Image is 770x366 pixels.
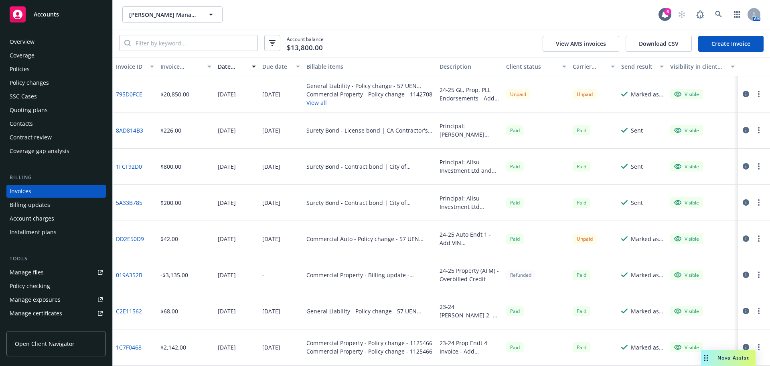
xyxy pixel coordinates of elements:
a: 5A33B785 [116,198,142,207]
div: $68.00 [160,307,178,315]
div: [DATE] [262,162,280,171]
div: Paid [506,234,524,244]
a: Policy checking [6,280,106,292]
span: $13,800.00 [287,43,323,53]
div: Send result [621,62,655,71]
span: Open Client Navigator [15,339,75,348]
div: - [262,271,264,279]
div: Commercial Property - Policy change - 1142708 [306,90,433,98]
a: Report a Bug [692,6,708,22]
div: Invoice ID [116,62,145,71]
div: $800.00 [160,162,181,171]
div: Paid [506,198,524,208]
span: Paid [506,306,524,316]
div: Installment plans [10,226,57,239]
span: Account balance [287,36,324,51]
button: [PERSON_NAME] Management Company [122,6,223,22]
div: Unpaid [506,89,530,99]
div: Commercial Auto - Policy change - 57 UEN BE1338 [306,235,433,243]
div: [DATE] [218,343,236,352]
span: Nova Assist [717,354,749,361]
div: Paid [506,162,524,172]
div: Visibility in client dash [670,62,726,71]
div: Commercial Property - Policy change - 1125466 [306,347,432,356]
a: C2E11562 [116,307,142,315]
div: Manage certificates [10,307,62,320]
div: Visible [674,90,699,98]
div: $200.00 [160,198,181,207]
div: Sent [631,198,643,207]
div: Unpaid [573,234,597,244]
div: Commercial Property - Billing update - 1142708 [306,271,433,279]
div: Drag to move [701,350,711,366]
div: 24-25 Property (AFM) - Overbilled Credit [440,266,500,283]
div: Coverage [10,49,34,62]
div: [DATE] [218,162,236,171]
div: Principal: Alisu Investment Ltd and Kargo Group GP LLC Obligee: [GEOGRAPHIC_DATA][PERSON_NAME], [... [440,158,500,175]
div: Commercial Property - Policy change - 1125466 [306,339,432,347]
button: Date issued [215,57,259,76]
div: [DATE] [218,271,236,279]
div: [DATE] [218,235,236,243]
button: Due date [259,57,304,76]
div: Paid [506,125,524,135]
div: Paid [573,162,590,172]
div: Visible [674,344,699,351]
a: Contract review [6,131,106,144]
a: Coverage [6,49,106,62]
div: Paid [573,125,590,135]
button: Billable items [303,57,436,76]
button: View all [306,98,433,107]
a: Manage exposures [6,293,106,306]
div: 23-24 Prop Endt 4 Invoice - Add [STREET_ADDRESS], Remove [STREET_ADDRESS] [440,339,500,356]
a: Create Invoice [698,36,764,52]
a: 1C7F0468 [116,343,142,352]
div: Visible [674,307,699,315]
div: $20,850.00 [160,90,189,98]
div: Paid [573,270,590,280]
div: Paid [506,342,524,352]
div: Quoting plans [10,104,48,117]
a: Search [711,6,727,22]
span: Paid [573,342,590,352]
div: Manage claims [10,321,50,333]
a: Installment plans [6,226,106,239]
span: Paid [573,306,590,316]
div: Billable items [306,62,433,71]
div: [DATE] [262,198,280,207]
div: Marked as sent [631,343,664,352]
div: 23-24 [PERSON_NAME] 2 - Adding 7200 Buckeye Phoenix eff [DATE] [440,303,500,319]
a: Policy changes [6,76,106,89]
div: Manage files [10,266,44,279]
div: 24-25 GL, Prop, PLL Endorsements - Add [STREET_ADDRESS], LLC) Effective [DATE] [440,86,500,102]
a: DD2E50D9 [116,235,144,243]
a: 019A352B [116,271,142,279]
a: Account charges [6,212,106,225]
div: Paid [573,198,590,208]
div: Marked as sent [631,90,664,98]
div: Visible [674,199,699,206]
div: 6 [664,8,671,15]
div: Client status [506,62,557,71]
div: [DATE] [262,126,280,135]
button: Invoice ID [113,57,157,76]
div: [DATE] [218,198,236,207]
div: [DATE] [218,126,236,135]
a: SSC Cases [6,90,106,103]
div: [DATE] [262,307,280,315]
div: Contacts [10,117,33,130]
button: Carrier status [569,57,618,76]
div: Marked as sent [631,271,664,279]
div: [DATE] [262,235,280,243]
a: Invoices [6,185,106,198]
div: Due date [262,62,292,71]
div: Visible [674,163,699,170]
a: Manage files [6,266,106,279]
div: Tools [6,255,106,263]
div: Principal: [PERSON_NAME] Management Company Obligee: State of CA Bond Amount: $25,000 CA Contract... [440,122,500,139]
